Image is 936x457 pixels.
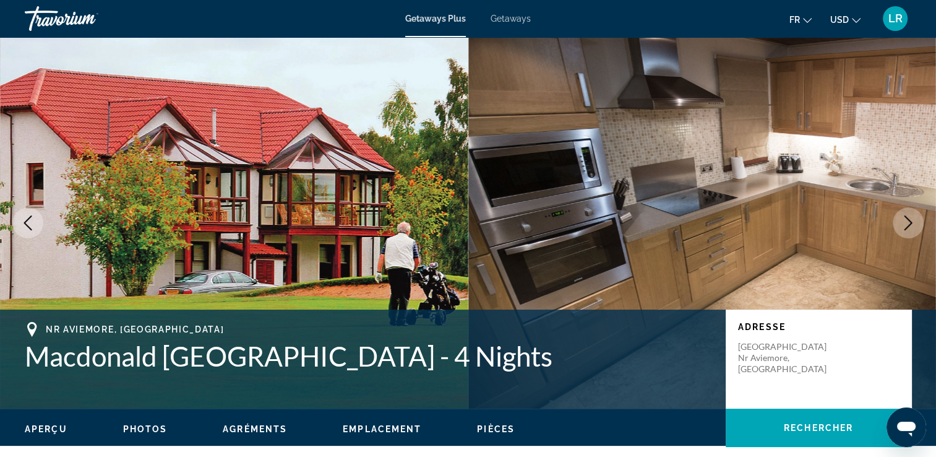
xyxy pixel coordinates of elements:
[477,424,515,435] button: Pièces
[123,424,168,435] button: Photos
[726,409,911,447] button: Rechercher
[123,424,168,434] span: Photos
[491,14,531,24] a: Getaways
[830,11,861,28] button: Change currency
[738,322,899,332] p: Adresse
[888,12,903,25] span: LR
[25,424,67,434] span: Aperçu
[784,423,853,433] span: Rechercher
[830,15,849,25] span: USD
[405,14,466,24] a: Getaways Plus
[477,424,515,434] span: Pièces
[223,424,287,435] button: Agréments
[223,424,287,434] span: Agréments
[343,424,421,435] button: Emplacement
[343,424,421,434] span: Emplacement
[12,207,43,238] button: Previous image
[46,324,224,334] span: Nr Aviemore, [GEOGRAPHIC_DATA]
[25,340,713,372] h1: Macdonald [GEOGRAPHIC_DATA] - 4 Nights
[25,424,67,435] button: Aperçu
[25,2,148,35] a: Travorium
[879,6,911,32] button: User Menu
[887,407,926,447] iframe: Bouton de lancement de la fenêtre de messagerie
[893,207,924,238] button: Next image
[789,15,800,25] span: fr
[738,341,837,375] p: [GEOGRAPHIC_DATA] Nr Aviemore, [GEOGRAPHIC_DATA]
[789,11,812,28] button: Change language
